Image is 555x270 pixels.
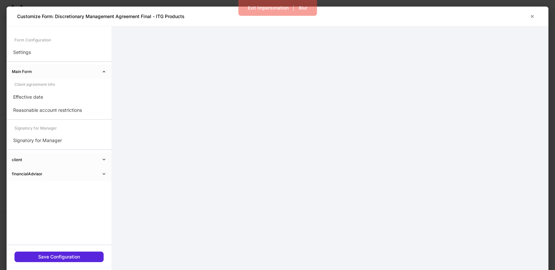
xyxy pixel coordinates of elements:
a: Effective date [7,90,112,104]
a: Settings [7,46,112,59]
div: client [7,153,112,167]
h5: Customize Form: Discretionary Management Agreement Final - ITG Products [17,13,185,20]
div: Client agreement info [14,79,55,90]
p: Reasonable account restrictions [13,107,82,113]
p: Signatory for Manager [13,137,62,144]
p: Settings [13,49,31,56]
div: Main Form [7,64,112,79]
div: Exit Impersonation [248,6,289,10]
div: Blur [299,6,307,10]
h6: financialAdvisor [12,171,42,177]
p: Effective date [13,94,43,100]
a: Signatory for Manager [7,134,112,147]
div: Form Configuration [14,34,51,46]
div: Signatory for Manager [14,122,57,134]
div: financialAdvisor [7,167,112,181]
h6: client [12,157,22,163]
div: Save Configuration [38,255,80,259]
h6: Main Form [12,68,32,75]
button: Save Configuration [14,252,104,262]
a: Reasonable account restrictions [7,104,112,117]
